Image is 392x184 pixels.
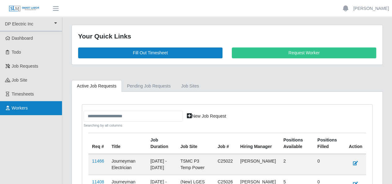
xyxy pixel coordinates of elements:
th: Job # [214,133,236,154]
td: TSMC P3 Temp Power [177,154,214,175]
td: 0 [314,154,345,175]
span: Workers [12,105,28,110]
th: Action [345,133,366,154]
th: Positions Available [280,133,314,154]
span: job site [12,78,28,83]
th: job site [177,133,214,154]
td: Journeyman Electrician [108,154,147,175]
small: Searching by all columns [84,123,183,128]
a: Fill Out Timesheet [78,47,222,58]
a: job sites [176,80,205,92]
a: 11466 [92,159,104,164]
img: SLM Logo [9,5,40,12]
span: Job Requests [12,64,38,69]
a: Pending Job Requests [122,80,176,92]
td: [PERSON_NAME] [236,154,280,175]
th: Req # [88,133,108,154]
a: [PERSON_NAME] [353,5,389,12]
a: Request Worker [232,47,376,58]
th: Hiring Manager [236,133,280,154]
a: New Job Request [183,111,230,122]
td: C25022 [214,154,236,175]
a: Active Job Requests [72,80,122,92]
span: Todo [12,50,21,55]
div: Your Quick Links [78,31,376,41]
th: Job Duration [147,133,177,154]
span: Dashboard [12,36,33,41]
th: Positions Filled [314,133,345,154]
th: Title [108,133,147,154]
td: 2 [280,154,314,175]
span: Timesheets [12,92,34,96]
td: [DATE] - [DATE] [147,154,177,175]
